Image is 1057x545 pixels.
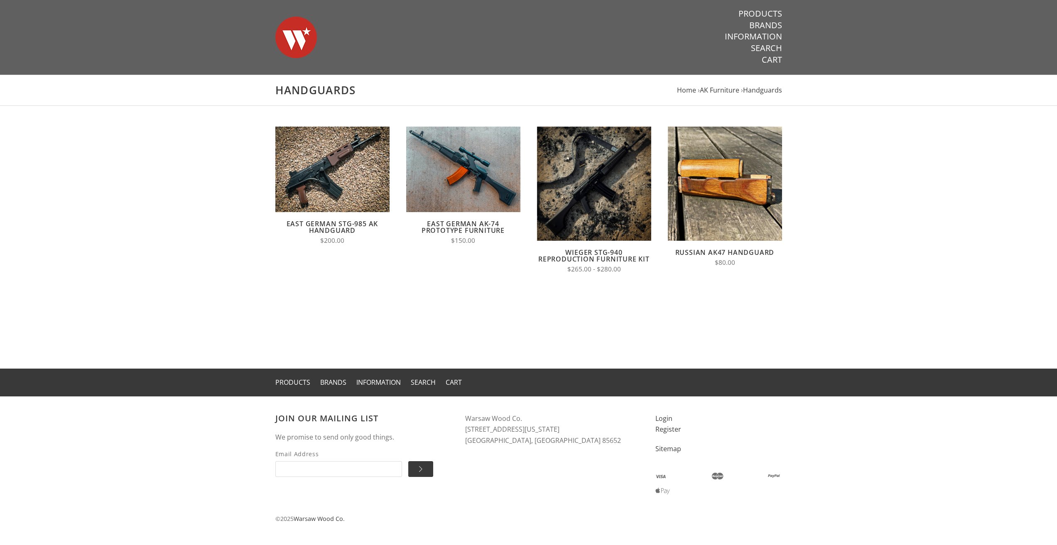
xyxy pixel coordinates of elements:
[715,258,735,267] span: $80.00
[411,378,436,387] a: Search
[356,378,401,387] a: Information
[677,86,696,95] a: Home
[675,248,775,257] a: Russian AK47 Handguard
[700,86,739,95] a: AK Furniture
[275,514,782,524] p: © 2025
[741,85,782,96] li: ›
[698,85,739,96] li: ›
[275,83,782,97] h1: Handguards
[655,425,681,434] a: Register
[275,413,449,423] h3: Join our mailing list
[762,54,782,65] a: Cart
[537,127,651,241] img: Wieger STG-940 Reproduction Furniture Kit
[287,219,378,235] a: East German STG-985 AK Handguard
[725,31,782,42] a: Information
[567,265,621,274] span: $265.00 - $280.00
[446,378,462,387] a: Cart
[451,236,475,245] span: $150.00
[655,444,681,453] a: Sitemap
[320,236,344,245] span: $200.00
[749,20,782,31] a: Brands
[406,127,520,212] img: East German AK-74 Prototype Furniture
[743,86,782,95] a: Handguards
[738,8,782,19] a: Products
[275,378,310,387] a: Products
[275,461,402,477] input: Email Address
[655,414,672,423] a: Login
[538,248,650,264] a: Wieger STG-940 Reproduction Furniture Kit
[294,515,345,523] a: Warsaw Wood Co.
[275,127,390,212] img: East German STG-985 AK Handguard
[320,378,346,387] a: Brands
[465,413,639,446] address: Warsaw Wood Co. [STREET_ADDRESS][US_STATE] [GEOGRAPHIC_DATA], [GEOGRAPHIC_DATA] 85652
[275,8,317,66] img: Warsaw Wood Co.
[275,432,449,443] p: We promise to send only good things.
[668,127,782,241] img: Russian AK47 Handguard
[422,219,505,235] a: East German AK-74 Prototype Furniture
[408,461,433,477] input: 
[275,449,402,459] span: Email Address
[751,43,782,54] a: Search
